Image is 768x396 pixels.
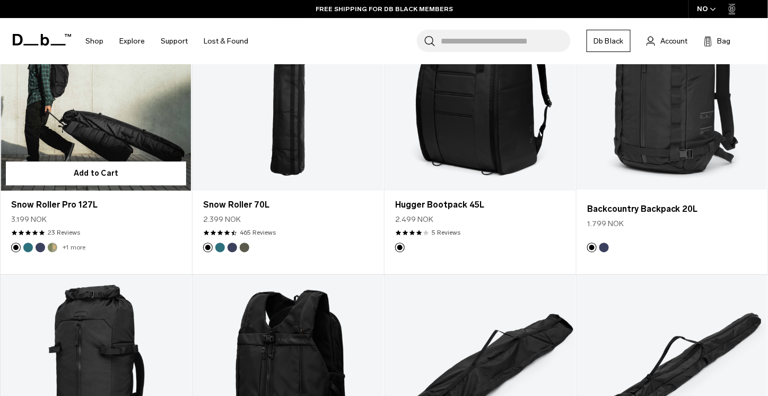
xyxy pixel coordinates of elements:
[228,243,237,252] button: Blue Hour
[203,214,241,225] span: 2.399 NOK
[215,243,225,252] button: Midnight Teal
[718,36,731,47] span: Bag
[587,30,631,52] a: Db Black
[240,228,276,237] a: 465 reviews
[432,228,460,237] a: 5 reviews
[395,199,565,211] a: Hugger Bootpack 45L
[11,214,47,225] span: 3.199 NOK
[6,161,186,185] button: Add to Cart
[204,22,248,60] a: Lost & Found
[85,22,103,60] a: Shop
[587,243,597,252] button: Black Out
[395,214,433,225] span: 2.499 NOK
[119,22,145,60] a: Explore
[316,4,453,14] a: FREE SHIPPING FOR DB BLACK MEMBERS
[587,218,624,229] span: 1.799 NOK
[161,22,188,60] a: Support
[395,243,405,252] button: Black Out
[704,35,731,47] button: Bag
[240,243,249,252] button: Moss Green
[77,18,256,64] nav: Main Navigation
[587,203,756,216] a: Backcountry Backpack 20L
[599,243,609,252] button: Blue Hour
[11,243,21,252] button: Black Out
[660,36,688,47] span: Account
[203,199,373,211] a: Snow Roller 70L
[11,199,181,211] a: Snow Roller Pro 127L
[48,243,57,252] button: Db x Beyond Medals
[48,228,80,237] a: 23 reviews
[203,243,213,252] button: Black Out
[36,243,45,252] button: Blue Hour
[23,243,33,252] button: Midnight Teal
[63,244,85,251] a: +1 more
[647,35,688,47] a: Account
